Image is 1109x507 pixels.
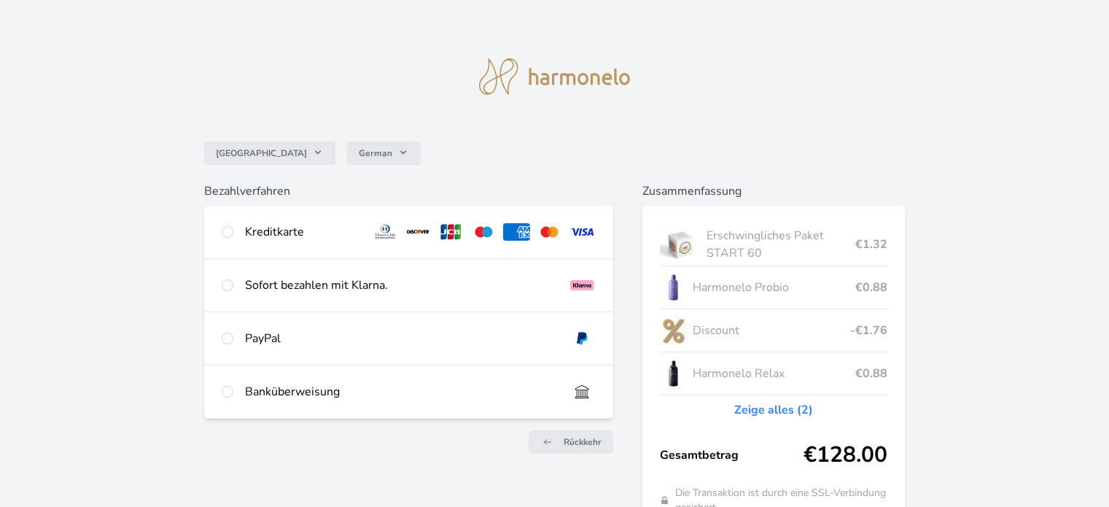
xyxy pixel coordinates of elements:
[855,279,887,296] span: €0.88
[372,223,399,241] img: diners.svg
[437,223,464,241] img: jcb.svg
[204,142,335,165] button: [GEOGRAPHIC_DATA]
[850,322,887,339] span: -€1.76
[693,365,855,382] span: Harmonelo Relax
[569,276,596,294] img: klarna_paynow.svg
[245,330,556,347] div: PayPal
[536,223,563,241] img: mc.svg
[660,226,701,263] img: start.jpg
[405,223,432,241] img: discover.svg
[803,442,887,468] span: €128.00
[660,269,688,306] img: CLEAN_PROBIO_se_stinem_x-lo.jpg
[693,322,849,339] span: Discount
[245,276,556,294] div: Sofort bezahlen mit Klarna.
[855,365,887,382] span: €0.88
[347,142,421,165] button: German
[216,147,307,159] span: [GEOGRAPHIC_DATA]
[479,58,631,95] img: logo.svg
[569,330,596,347] img: paypal.svg
[470,223,497,241] img: maestro.svg
[564,436,602,448] span: Rückkehr
[204,182,612,200] h6: Bezahlverfahren
[642,182,905,200] h6: Zusammenfassung
[503,223,530,241] img: amex.svg
[660,312,688,349] img: discount-lo.png
[529,430,613,454] a: Rückkehr
[245,383,556,400] div: Banküberweisung
[734,401,813,419] a: Zeige alles (2)
[855,236,887,253] span: €1.32
[569,223,596,241] img: visa.svg
[359,147,392,159] span: German
[707,227,855,262] span: Erschwingliches Paket START 60
[660,355,688,392] img: CLEAN_RELAX_se_stinem_x-lo.jpg
[569,383,596,400] img: bankTransfer_IBAN.svg
[660,446,803,464] span: Gesamtbetrag
[245,223,360,241] div: Kreditkarte
[693,279,855,296] span: Harmonelo Probio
